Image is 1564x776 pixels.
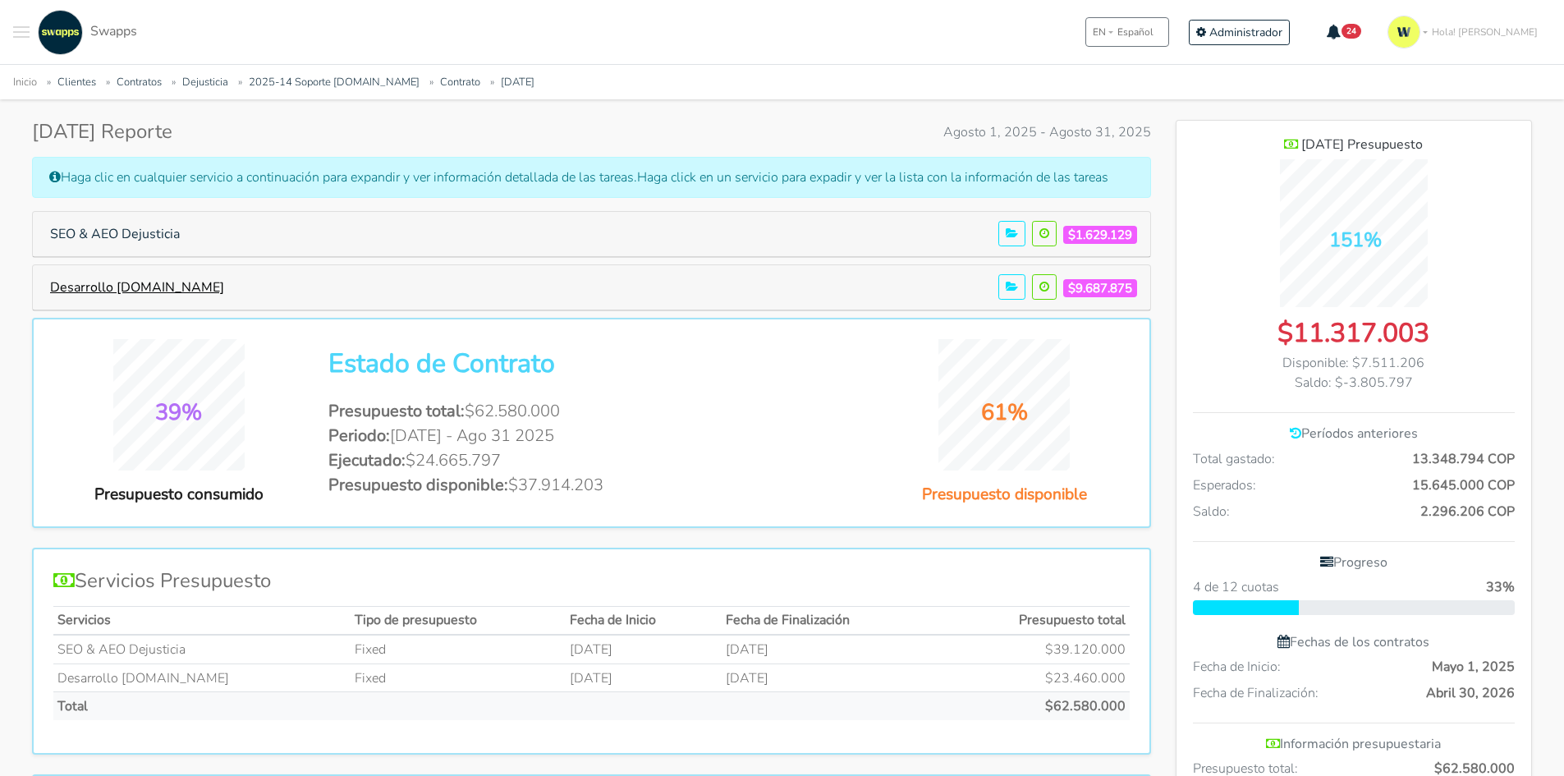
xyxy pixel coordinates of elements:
button: Toggle navigation menu [13,10,30,55]
td: Fixed [351,635,566,664]
span: Español [1117,25,1154,39]
li: [DATE] - Ago 31 2025 [328,424,854,448]
a: Contrato [440,75,480,90]
td: [DATE] [722,664,940,692]
span: Presupuesto total: [328,400,465,422]
span: Periodo: [328,425,390,447]
div: Presupuesto consumido [53,483,304,507]
span: Swapps [90,22,137,40]
td: [DATE] [566,635,722,664]
td: Fixed [351,664,566,692]
h6: Fechas de los contratos [1193,635,1515,650]
span: Fecha de Inicio: [1193,657,1281,677]
span: 15.645.000 COP [1412,475,1515,495]
td: Total [53,692,566,720]
th: Fecha de Finalización [722,606,940,635]
td: $62.580.000 [940,692,1130,720]
a: Inicio [13,75,37,90]
img: isotipo-3-3e143c57.png [1387,16,1420,48]
button: Desarrollo [DOMAIN_NAME] [39,272,235,303]
h4: Servicios Presupuesto [53,569,1130,593]
span: Presupuesto disponible: [328,474,508,496]
span: 2.296.206 COP [1420,502,1515,521]
td: Desarrollo [DOMAIN_NAME] [53,664,351,692]
span: Administrador [1209,25,1282,40]
h6: Progreso [1193,555,1515,571]
li: $37.914.203 [328,473,854,498]
td: $23.460.000 [940,664,1130,692]
a: 2025-14 Soporte [DOMAIN_NAME] [249,75,420,90]
a: Clientes [57,75,96,90]
span: $1.629.129 [1063,226,1137,245]
td: [DATE] [722,635,940,664]
span: [DATE] Presupuesto [1301,135,1423,154]
th: Tipo de presupuesto [351,606,566,635]
div: Saldo: $-3.805.797 [1193,373,1515,393]
div: $11.317.003 [1193,314,1515,353]
a: Administrador [1189,20,1290,45]
th: Presupuesto total [940,606,1130,635]
a: [DATE] [501,75,534,90]
a: Swapps [34,10,137,55]
td: SEO & AEO Dejusticia [53,635,351,664]
span: 33% [1486,577,1515,597]
td: [DATE] [566,664,722,692]
h6: Información presupuestaria [1193,737,1515,752]
div: Presupuesto disponible [879,483,1130,507]
div: Haga clic en cualquier servicio a continuación para expandir y ver información detallada de las t... [32,157,1151,198]
button: ENEspañol [1085,17,1169,47]
span: Agosto 1, 2025 - Agosto 31, 2025 [943,122,1151,142]
li: $62.580.000 [328,399,854,424]
a: Hola! [PERSON_NAME] [1381,9,1551,55]
span: Ejecutado: [328,449,406,471]
span: Fecha de Finalización: [1193,683,1319,703]
h2: Estado de Contrato [328,348,854,379]
span: Total gastado: [1193,449,1275,469]
td: $39.120.000 [940,635,1130,664]
a: Contratos [117,75,162,90]
img: swapps-linkedin-v2.jpg [38,10,83,55]
span: 24 [1342,24,1361,39]
li: $24.665.797 [328,448,854,473]
span: 13.348.794 COP [1412,449,1515,469]
a: Dejusticia [182,75,228,90]
span: Esperados: [1193,475,1256,495]
h6: Períodos anteriores [1193,426,1515,442]
span: Hola! [PERSON_NAME] [1432,25,1538,39]
span: $9.687.875 [1063,279,1137,298]
div: Disponible: $7.511.206 [1193,353,1515,373]
button: SEO & AEO Dejusticia [39,218,190,250]
th: Servicios [53,606,351,635]
th: Fecha de Inicio [566,606,722,635]
span: Abril 30, 2026 [1426,683,1515,703]
span: 4 de 12 cuotas [1193,577,1279,597]
h4: [DATE] Reporte [32,120,172,144]
span: Saldo: [1193,502,1230,521]
button: 24 [1316,18,1373,46]
span: Mayo 1, 2025 [1432,657,1515,677]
